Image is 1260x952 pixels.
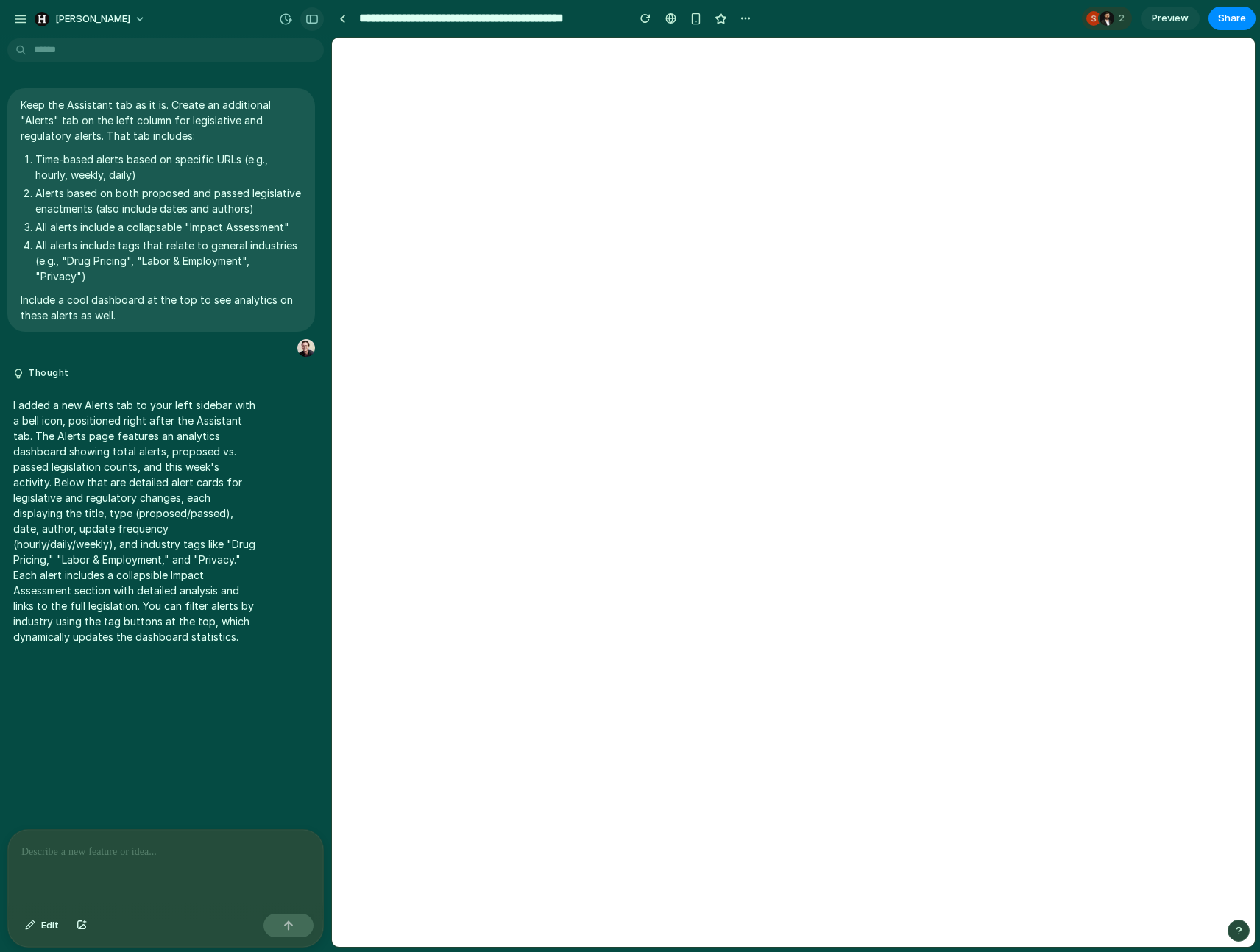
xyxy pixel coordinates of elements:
li: Alerts based on both proposed and passed legislative enactments (also include dates and authors) [35,185,302,216]
p: Include a cool dashboard at the top to see analytics on these alerts as well. [21,292,302,323]
p: I added a new Alerts tab to your left sidebar with a bell icon, positioned right after the Assist... [13,397,259,644]
li: Time-based alerts based on specific URLs (e.g., hourly, weekly, daily) [35,152,302,182]
button: Edit [18,914,66,937]
li: All alerts include a collapsable "Impact Assessment" [35,219,302,235]
span: Preview [1152,11,1189,26]
li: All alerts include tags that relate to general industries (e.g., "Drug Pricing", "Labor & Employm... [35,238,302,284]
p: Keep the Assistant tab as it is. Create an additional "Alerts" tab on the left column for legisla... [21,97,302,143]
span: [PERSON_NAME] [55,12,130,26]
button: [PERSON_NAME] [29,7,153,31]
span: Share [1218,11,1246,26]
a: Preview [1141,7,1200,30]
div: 2 [1082,7,1132,30]
span: 2 [1119,11,1129,26]
button: Share [1208,7,1256,30]
span: Edit [41,918,59,933]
